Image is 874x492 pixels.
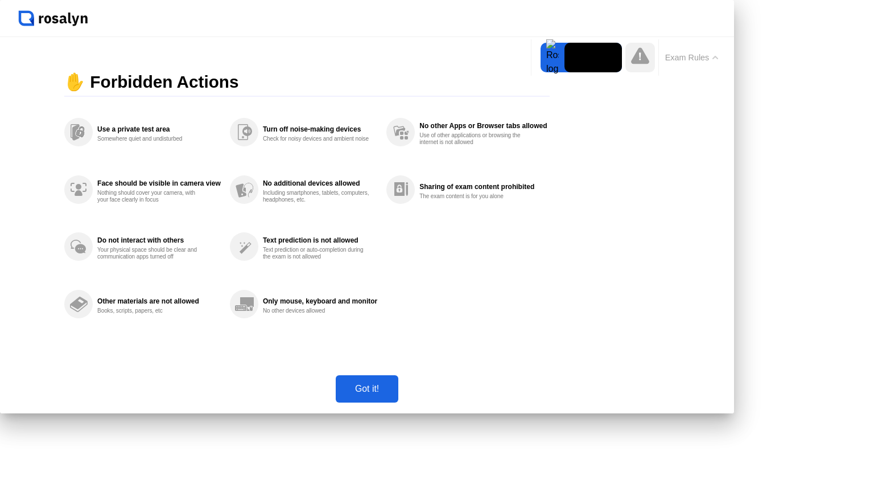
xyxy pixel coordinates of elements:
[662,52,722,63] button: Exam Rules
[97,247,205,260] div: Your physical space should be clear and communication apps turned off
[97,307,205,314] div: Books, scripts, papers, etc
[97,236,221,244] div: Do not interact with others
[339,384,395,394] div: Got it!
[263,236,377,244] div: Text prediction is not allowed
[419,132,527,146] div: Use of other applications or browsing the internet is not allowed
[263,190,370,203] div: Including smartphones, tablets, computers, headphones, etc.
[263,247,370,260] div: Text prediction or auto-completion during the exam is not allowed
[419,183,547,191] div: Sharing of exam content prohibited
[97,179,221,187] div: Face should be visible in camera view
[97,125,221,133] div: Use a private test area
[419,122,547,130] div: No other Apps or Browser tabs allowed
[263,179,377,187] div: No additional devices allowed
[97,190,205,203] div: Nothing should cover your camera, with your face clearly in focus
[263,125,377,133] div: Turn off noise-making devices
[97,136,205,142] div: Somewhere quiet and undisturbed
[97,297,221,305] div: Other materials are not allowed
[64,68,549,97] div: ✋ Forbidden Actions
[336,375,398,403] button: Got it!
[263,297,377,305] div: Only mouse, keyboard and monitor
[263,307,370,314] div: No other devices allowed
[419,193,527,200] div: The exam content is for you alone
[263,136,370,142] div: Check for noisy devices and ambient noise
